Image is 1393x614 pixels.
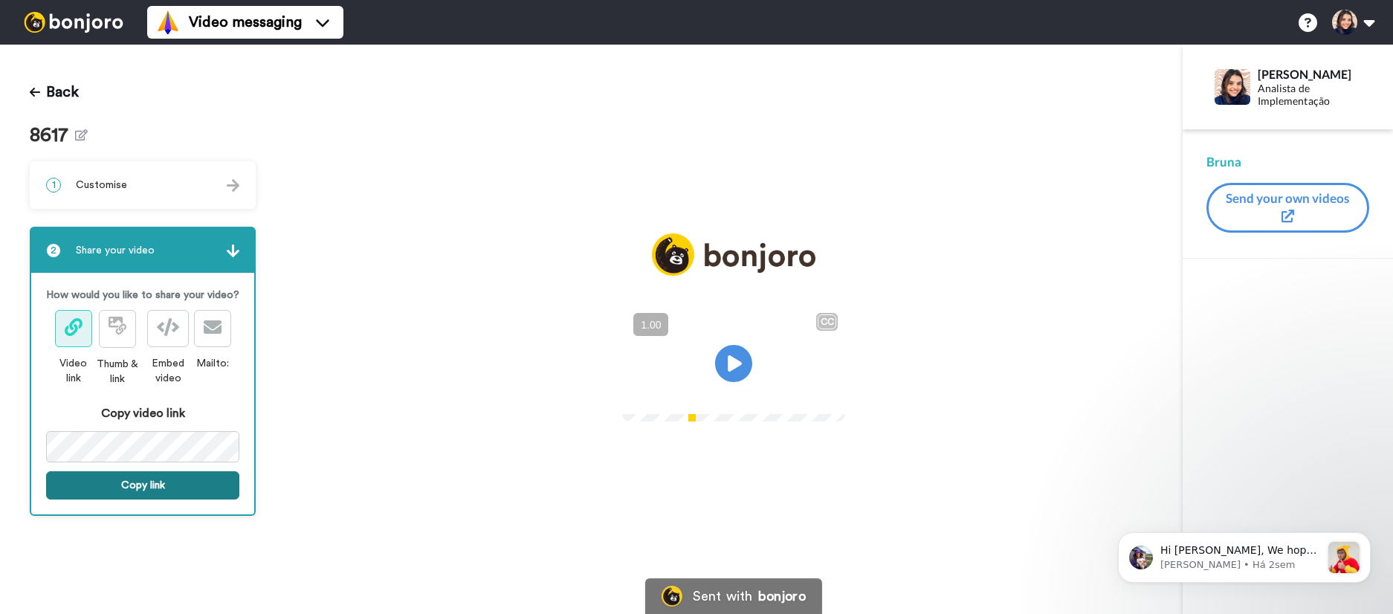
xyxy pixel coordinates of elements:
span: 6:30 [670,384,696,402]
span: Video messaging [189,12,302,33]
img: vm-color.svg [156,10,180,34]
div: Bruna [1206,153,1369,171]
span: 2 [46,243,61,258]
div: Video link [54,356,93,386]
button: Back [30,74,79,110]
span: / [662,384,667,402]
span: 8617 [30,125,75,146]
div: CC [818,314,836,329]
div: Analista de Implementação [1258,83,1368,108]
img: arrow.svg [227,179,239,192]
span: Share your video [76,243,155,258]
div: Sent with [693,589,752,603]
iframe: Intercom notifications mensagem [1096,502,1393,607]
img: Profile Image [1215,69,1250,105]
img: Full screen [817,386,832,401]
img: arrow.svg [227,245,239,257]
div: Copy video link [46,404,239,422]
span: 1 [46,178,61,193]
img: bj-logo-header-white.svg [18,12,129,33]
div: Thumb & link [92,357,142,387]
div: bonjoro [758,589,806,603]
img: logo_full.png [652,233,815,276]
img: Bonjoro Logo [662,586,682,607]
div: 1Customise [30,161,256,209]
span: 0:00 [633,384,659,402]
span: Customise [76,178,127,193]
button: Copy link [46,471,239,500]
a: Bonjoro LogoSent withbonjoro [645,578,822,614]
div: [PERSON_NAME] [1258,67,1368,81]
div: Mailto: [194,356,231,371]
button: Send your own videos [1206,183,1369,233]
div: Embed video [142,356,194,386]
p: How would you like to share your video? [46,288,239,303]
